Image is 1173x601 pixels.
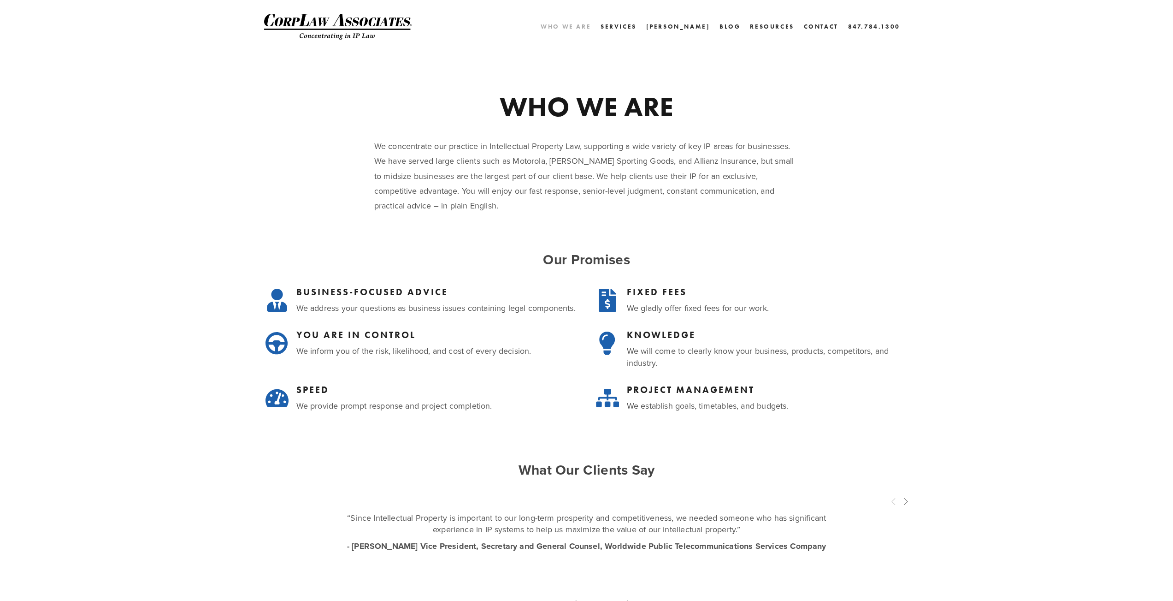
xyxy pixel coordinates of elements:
[750,23,794,30] a: Resources
[627,400,909,411] p: We establish goals, timetables, and budgets.
[601,20,637,33] a: Services
[347,540,826,552] strong: - [PERSON_NAME] Vice President, Secretary and General Counsel, Worldwide Public Telecommunication...
[646,20,710,33] a: [PERSON_NAME]
[848,20,900,33] a: 847.784.1300
[329,512,845,535] p: “Since Intellectual Property is important to our long-term prosperity and competitiveness, we nee...
[803,20,838,33] a: Contact
[518,460,654,480] strong: What Our Clients Say
[627,345,909,368] p: We will come to clearly know your business, products, competitors, and industry.
[627,302,909,314] p: We gladly offer fixed fees for our work.
[719,20,740,33] a: Blog
[296,384,579,395] h3: SPEED
[627,384,909,395] h3: PROJECT MANAGEMENT
[296,302,579,314] p: We address your questions as business issues containing legal components.
[543,250,630,269] strong: Our Promises
[541,20,591,33] a: Who We Are
[374,93,799,120] h1: WHO WE ARE
[296,329,579,340] h3: YOU ARE IN CONTROL
[264,14,412,40] img: CorpLaw IP Law Firm
[627,329,909,340] h3: KNOWLEDGE
[296,345,579,357] p: We inform you of the risk, likelihood, and cost of every decision.
[374,139,799,214] p: We concentrate our practice in Intellectual Property Law, supporting a wide variety of key IP are...
[890,497,897,505] span: Previous
[296,286,448,298] strong: BUSINESS-FOCUSED ADVICE
[627,286,909,298] h3: FIXED FEES
[296,400,579,411] p: We provide prompt response and project completion.
[902,497,909,505] span: Next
